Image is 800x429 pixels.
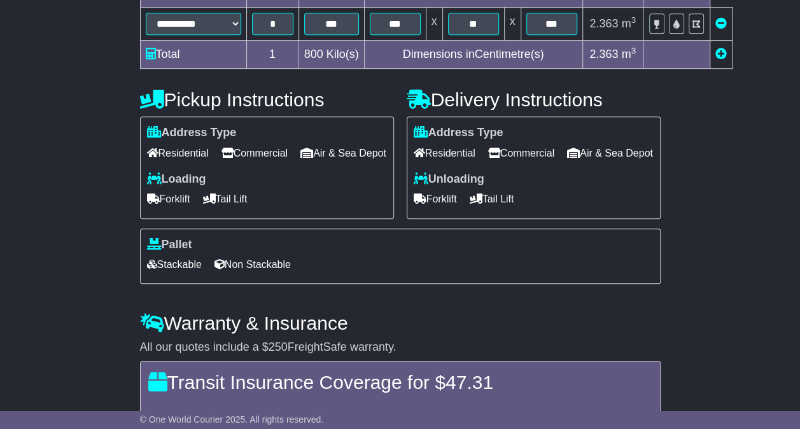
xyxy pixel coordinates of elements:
[246,41,298,69] td: 1
[426,8,442,41] td: x
[304,48,323,60] span: 800
[221,143,288,163] span: Commercial
[631,46,636,55] sup: 3
[147,189,190,209] span: Forklift
[147,126,237,140] label: Address Type
[140,89,394,110] h4: Pickup Instructions
[621,17,636,30] span: m
[715,17,727,30] a: Remove this item
[621,48,636,60] span: m
[414,143,475,163] span: Residential
[488,143,554,163] span: Commercial
[414,126,503,140] label: Address Type
[203,189,248,209] span: Tail Lift
[140,414,324,425] span: © One World Courier 2025. All rights reserved.
[446,372,493,393] span: 47.31
[140,341,661,355] div: All our quotes include a $ FreightSafe warranty.
[140,313,661,334] h4: Warranty & Insurance
[298,41,364,69] td: Kilo(s)
[148,372,652,393] h4: Transit Insurance Coverage for $
[140,41,246,69] td: Total
[147,172,206,186] label: Loading
[631,15,636,25] sup: 3
[147,238,192,252] label: Pallet
[470,189,514,209] span: Tail Lift
[300,143,386,163] span: Air & Sea Depot
[414,172,484,186] label: Unloading
[715,48,727,60] a: Add new item
[407,89,661,110] h4: Delivery Instructions
[589,48,618,60] span: 2.363
[269,341,288,353] span: 250
[364,41,582,69] td: Dimensions in Centimetre(s)
[567,143,653,163] span: Air & Sea Depot
[589,17,618,30] span: 2.363
[214,255,291,274] span: Non Stackable
[414,189,457,209] span: Forklift
[147,143,209,163] span: Residential
[147,255,202,274] span: Stackable
[504,8,521,41] td: x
